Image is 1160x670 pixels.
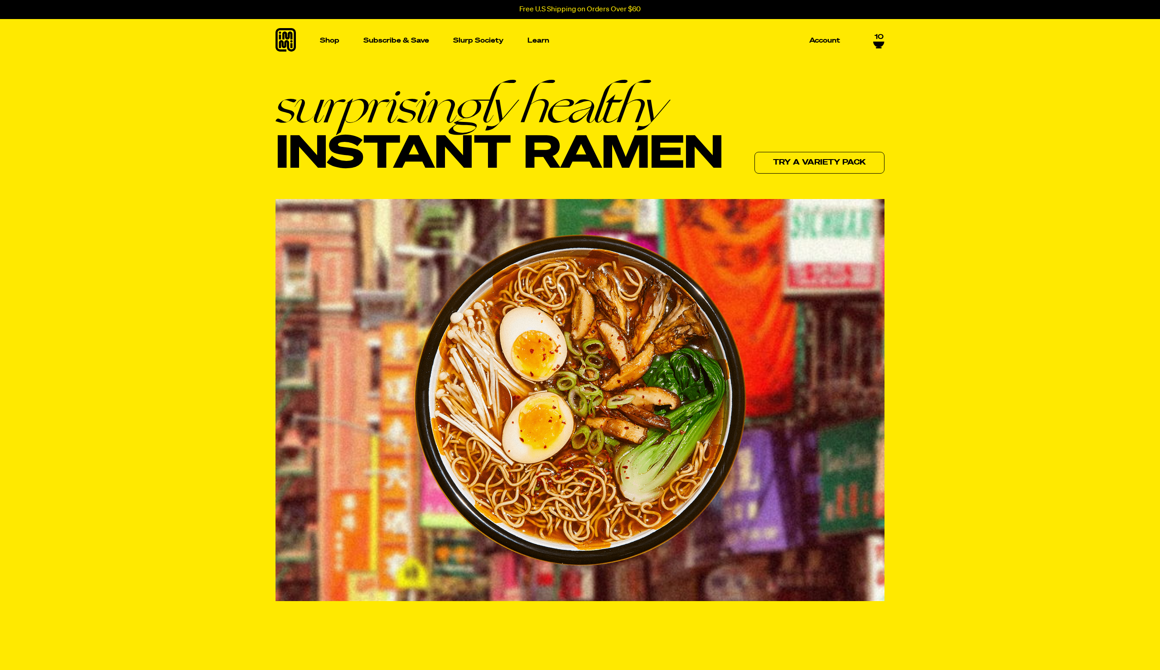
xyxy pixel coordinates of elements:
[414,234,746,566] img: Ramen bowl
[275,80,723,130] em: surprisingly healthy
[316,19,844,62] nav: Main navigation
[754,152,884,174] a: Try a variety pack
[519,5,641,14] p: Free U.S Shipping on Orders Over $60
[363,37,429,44] p: Subscribe & Save
[275,80,723,180] h1: Instant Ramen
[316,19,343,62] a: Shop
[360,34,433,48] a: Subscribe & Save
[527,37,549,44] p: Learn
[875,33,884,41] span: 10
[873,33,884,49] a: 10
[320,37,339,44] p: Shop
[806,34,844,48] a: Account
[453,37,503,44] p: Slurp Society
[809,37,840,44] p: Account
[524,19,553,62] a: Learn
[449,34,507,48] a: Slurp Society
